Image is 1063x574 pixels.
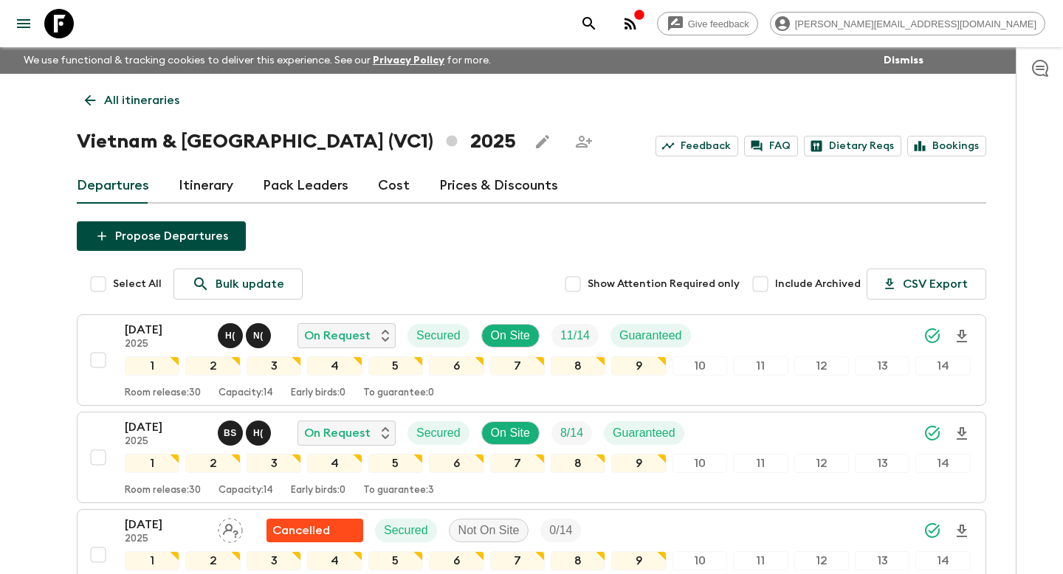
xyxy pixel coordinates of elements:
div: Secured [407,324,469,347]
p: Room release: 30 [125,485,201,497]
p: To guarantee: 3 [363,485,434,497]
div: 14 [915,356,970,376]
div: 10 [672,356,727,376]
div: 12 [794,356,849,376]
p: Capacity: 14 [219,485,273,497]
div: On Site [481,421,540,445]
div: Trip Fill [551,421,592,445]
div: 4 [307,356,362,376]
span: Bo Sowath, Hai (Le Mai) Nhat [218,425,274,437]
button: BSH( [218,421,274,446]
div: 4 [307,454,362,473]
svg: Synced Successfully [923,424,941,442]
div: 6 [429,551,484,570]
div: 6 [429,356,484,376]
span: Give feedback [680,18,757,30]
div: 14 [915,551,970,570]
div: 12 [794,454,849,473]
h1: Vietnam & [GEOGRAPHIC_DATA] (VC1) 2025 [77,127,516,156]
div: Trip Fill [551,324,599,347]
span: Select All [113,277,162,291]
p: Cancelled [272,522,330,539]
a: Prices & Discounts [439,168,558,204]
div: 11 [733,454,788,473]
div: 3 [247,356,301,376]
p: Secured [416,327,461,345]
div: Secured [407,421,469,445]
p: 0 / 14 [549,522,572,539]
div: 5 [368,356,423,376]
p: N ( [253,330,264,342]
p: Secured [416,424,461,442]
button: Propose Departures [77,221,246,251]
div: Secured [375,519,437,542]
a: FAQ [744,136,798,156]
div: 2 [185,454,240,473]
div: 9 [611,356,666,376]
p: 11 / 14 [560,327,590,345]
p: On Site [491,424,530,442]
a: All itineraries [77,86,188,115]
div: 11 [733,551,788,570]
p: H ( [253,427,264,439]
p: H ( [225,330,235,342]
a: Pack Leaders [263,168,348,204]
button: [DATE]2025Bo Sowath, Hai (Le Mai) NhatOn RequestSecuredOn SiteTrip FillGuaranteed1234567891011121... [77,412,986,503]
button: H(N( [218,323,274,348]
p: Room release: 30 [125,387,201,399]
span: [PERSON_NAME][EMAIL_ADDRESS][DOMAIN_NAME] [787,18,1045,30]
p: [DATE] [125,516,206,533]
p: [DATE] [125,321,206,339]
a: Cost [378,168,410,204]
div: 14 [915,454,970,473]
div: 2 [185,356,240,376]
div: 7 [490,356,545,376]
div: 5 [368,551,423,570]
button: [DATE]2025Hai (Le Mai) Nhat, Nak (Vong) SararatanakOn RequestSecuredOn SiteTrip FillGuaranteed123... [77,314,986,406]
button: search adventures [574,9,604,38]
a: Itinerary [179,168,233,204]
p: On Request [304,327,371,345]
p: 8 / 14 [560,424,583,442]
p: Bulk update [216,275,284,293]
span: Show Attention Required only [588,277,740,291]
svg: Download Onboarding [953,522,971,540]
div: [PERSON_NAME][EMAIL_ADDRESS][DOMAIN_NAME] [770,12,1045,35]
div: 12 [794,551,849,570]
p: All itineraries [104,91,179,109]
p: Early birds: 0 [291,485,345,497]
div: 5 [368,454,423,473]
a: Privacy Policy [373,55,444,66]
svg: Download Onboarding [953,425,971,443]
button: CSV Export [867,269,986,300]
span: Assign pack leader [218,522,243,534]
div: 10 [672,551,727,570]
span: Share this itinerary [569,127,599,156]
span: Hai (Le Mai) Nhat, Nak (Vong) Sararatanak [218,328,274,339]
p: Capacity: 14 [219,387,273,399]
div: 7 [490,551,545,570]
p: 2025 [125,339,206,350]
button: menu [9,9,38,38]
div: 13 [855,454,909,473]
p: Secured [384,522,428,539]
div: 3 [247,551,301,570]
div: Not On Site [449,519,529,542]
button: Dismiss [880,50,927,71]
a: Bookings [907,136,986,156]
a: Bulk update [173,269,303,300]
div: 11 [733,356,788,376]
p: Guaranteed [613,424,675,442]
div: 8 [551,551,605,570]
div: 4 [307,551,362,570]
p: On Site [491,327,530,345]
a: Dietary Reqs [804,136,901,156]
div: 8 [551,454,605,473]
a: Departures [77,168,149,204]
div: 2 [185,551,240,570]
p: 2025 [125,533,206,545]
p: To guarantee: 0 [363,387,434,399]
div: Trip Fill [540,519,581,542]
div: 6 [429,454,484,473]
div: 9 [611,454,666,473]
